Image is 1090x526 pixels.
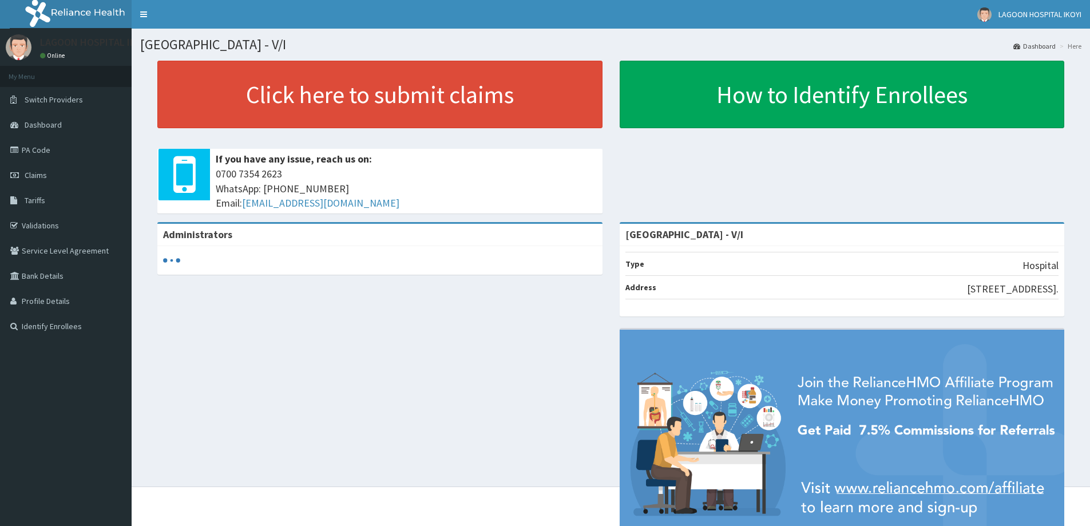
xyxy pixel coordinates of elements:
[625,228,743,241] strong: [GEOGRAPHIC_DATA] - V/I
[163,228,232,241] b: Administrators
[40,37,150,48] p: LAGOON HOSPITAL IKOYI
[25,170,47,180] span: Claims
[1022,258,1059,273] p: Hospital
[625,282,656,292] b: Address
[242,196,399,209] a: [EMAIL_ADDRESS][DOMAIN_NAME]
[140,37,1081,52] h1: [GEOGRAPHIC_DATA] - V/I
[163,252,180,269] svg: audio-loading
[216,167,597,211] span: 0700 7354 2623 WhatsApp: [PHONE_NUMBER] Email:
[1057,41,1081,51] li: Here
[620,61,1065,128] a: How to Identify Enrollees
[6,34,31,60] img: User Image
[1013,41,1056,51] a: Dashboard
[157,61,603,128] a: Click here to submit claims
[998,9,1081,19] span: LAGOON HOSPITAL IKOYI
[216,152,372,165] b: If you have any issue, reach us on:
[25,94,83,105] span: Switch Providers
[977,7,992,22] img: User Image
[40,52,68,60] a: Online
[25,195,45,205] span: Tariffs
[625,259,644,269] b: Type
[967,282,1059,296] p: [STREET_ADDRESS].
[25,120,62,130] span: Dashboard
